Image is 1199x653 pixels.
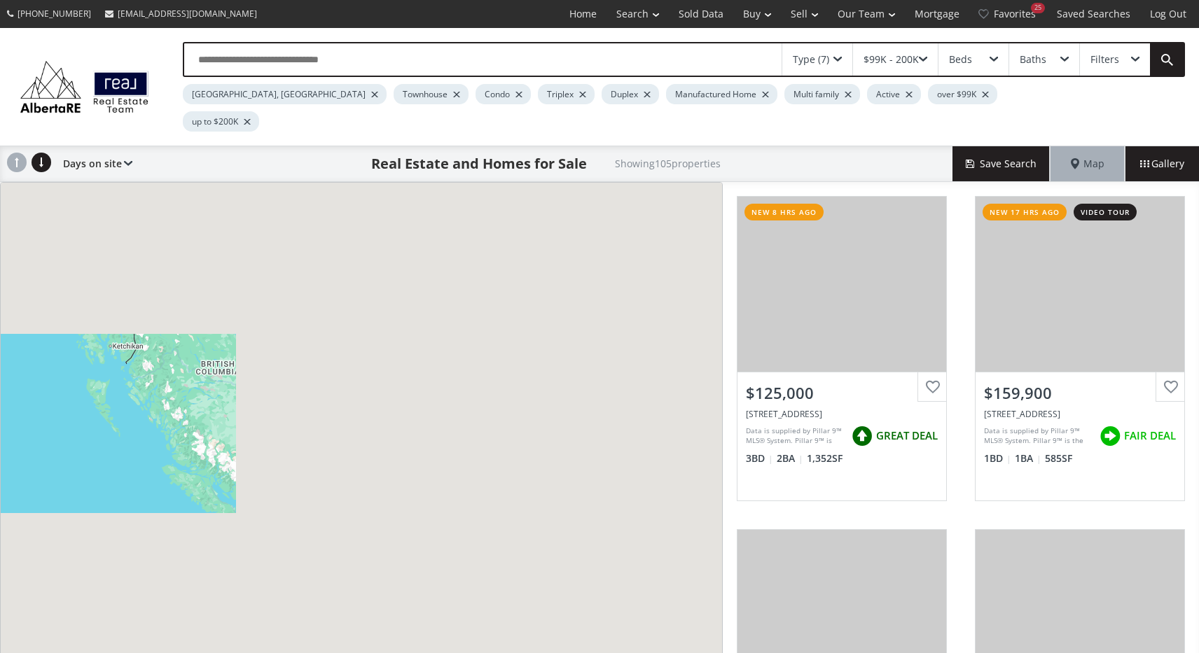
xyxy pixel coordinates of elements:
[1030,277,1130,291] div: View Photos & Details
[807,451,843,465] span: 1,352 SF
[876,428,938,443] span: GREAT DEAL
[961,182,1199,515] a: new 17 hrs agovideo tour$159,900[STREET_ADDRESS]Data is supplied by Pillar 9™ MLS® System. Pillar...
[848,422,876,450] img: rating icon
[984,408,1176,420] div: 1712 38 Street SE #103, Calgary, AB T2A 1H1
[746,408,938,420] div: 6220 17 Avenue SE #257, Calgary, AB T2A 0W6
[1096,422,1124,450] img: rating icon
[777,451,803,465] span: 2 BA
[1030,610,1130,624] div: View Photos & Details
[371,154,587,174] h1: Real Estate and Homes for Sale
[602,84,659,104] div: Duplex
[476,84,531,104] div: Condo
[784,84,860,104] div: Multi family
[791,277,892,291] div: View Photos & Details
[746,382,938,404] div: $125,000
[864,55,919,64] div: $99K - 200K
[1124,428,1176,443] span: FAIR DEAL
[18,8,91,20] span: [PHONE_NUMBER]
[666,84,777,104] div: Manufactured Home
[183,111,259,132] div: up to $200K
[984,451,1011,465] span: 1 BD
[928,84,997,104] div: over $99K
[1140,157,1184,171] span: Gallery
[14,57,155,116] img: Logo
[538,84,595,104] div: Triplex
[615,158,721,169] h2: Showing 105 properties
[56,146,132,181] div: Days on site
[723,182,961,515] a: new 8 hrs ago$125,000[STREET_ADDRESS]Data is supplied by Pillar 9™ MLS® System. Pillar 9™ is the ...
[793,55,829,64] div: Type (7)
[1045,451,1072,465] span: 585 SF
[1090,55,1119,64] div: Filters
[1125,146,1199,181] div: Gallery
[984,382,1176,404] div: $159,900
[949,55,972,64] div: Beds
[1051,146,1125,181] div: Map
[746,426,845,447] div: Data is supplied by Pillar 9™ MLS® System. Pillar 9™ is the owner of the copyright in its MLS® Sy...
[1031,3,1045,13] div: 25
[1015,451,1041,465] span: 1 BA
[791,610,892,624] div: View Photos & Details
[867,84,921,104] div: Active
[952,146,1051,181] button: Save Search
[746,451,773,465] span: 3 BD
[183,84,387,104] div: [GEOGRAPHIC_DATA], [GEOGRAPHIC_DATA]
[394,84,469,104] div: Townhouse
[1020,55,1046,64] div: Baths
[1071,157,1104,171] span: Map
[98,1,264,27] a: [EMAIL_ADDRESS][DOMAIN_NAME]
[118,8,257,20] span: [EMAIL_ADDRESS][DOMAIN_NAME]
[984,426,1093,447] div: Data is supplied by Pillar 9™ MLS® System. Pillar 9™ is the owner of the copyright in its MLS® Sy...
